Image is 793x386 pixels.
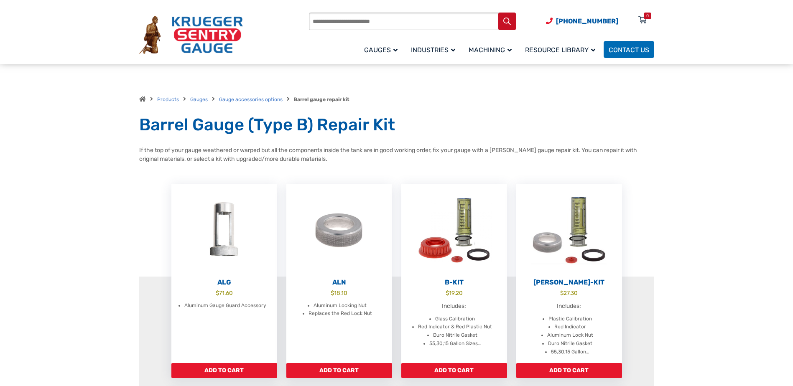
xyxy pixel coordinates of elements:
img: BALN-Kit [516,184,622,276]
li: Aluminum Lock Nut [547,331,593,340]
a: Machining [464,40,520,59]
li: Red Indicator [554,323,586,331]
p: Includes: [525,302,614,311]
a: Contact Us [604,41,654,58]
div: 0 [646,13,649,19]
li: Duro Nitrile Gasket [548,340,592,348]
a: Gauges [190,96,208,102]
img: B-Kit [401,184,507,276]
a: Add to cart: “ALG” [171,363,277,378]
img: ALG-OF [171,184,277,276]
span: $ [560,289,564,296]
p: If the top of your gauge weathered or warped but all the components inside the tank are in good w... [139,146,654,163]
span: $ [331,289,334,296]
bdi: 71.60 [216,289,233,296]
h2: ALN [286,278,392,287]
a: Phone Number (920) 434-8860 [546,16,618,26]
span: Industries [411,46,455,54]
bdi: 27.30 [560,289,578,296]
h2: ALG [171,278,277,287]
li: Red Indicator & Red Plastic Nut [418,323,492,331]
img: Krueger Sentry Gauge [139,16,243,54]
span: Contact Us [609,46,649,54]
span: Gauges [364,46,398,54]
a: ALN $18.10 Aluminum Locking Nut Replaces the Red Lock Nut [286,184,392,363]
strong: Barrel gauge repair kit [294,96,349,102]
a: Resource Library [520,40,604,59]
a: Industries [406,40,464,59]
span: [PHONE_NUMBER] [556,17,618,25]
bdi: 18.10 [331,289,347,296]
h1: Barrel Gauge (Type B) Repair Kit [139,114,654,135]
li: Aluminum Locking Nut [314,302,367,310]
span: Machining [469,46,512,54]
li: Glass Calibration [435,315,475,323]
li: 55,30,15 Gallon… [551,348,589,356]
h2: [PERSON_NAME]-Kit [516,278,622,287]
li: Aluminum Gauge Guard Accessory [184,302,266,310]
li: Replaces the Red Lock Nut [309,310,372,318]
li: 55,30,15 Gallon Sizes… [429,340,481,348]
span: Resource Library [525,46,595,54]
bdi: 19.20 [446,289,463,296]
a: Products [157,96,179,102]
span: $ [446,289,449,296]
a: Gauges [359,40,406,59]
a: Add to cart: “B-Kit” [401,363,507,378]
span: $ [216,289,219,296]
h2: B-Kit [401,278,507,287]
a: Add to cart: “BALN-Kit” [516,363,622,378]
img: ALN [286,184,392,276]
p: Includes: [410,302,499,311]
a: ALG $71.60 Aluminum Gauge Guard Accessory [171,184,277,363]
a: [PERSON_NAME]-Kit $27.30 Includes: Plastic Calibration Red Indicator Aluminum Lock Nut Duro Nitri... [516,184,622,363]
li: Duro Nitrile Gasket [433,331,477,340]
a: Gauge accessories options [219,96,283,102]
a: B-Kit $19.20 Includes: Glass Calibration Red Indicator & Red Plastic Nut Duro Nitrile Gasket 55,3... [401,184,507,363]
li: Plastic Calibration [548,315,592,323]
a: Add to cart: “ALN” [286,363,392,378]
